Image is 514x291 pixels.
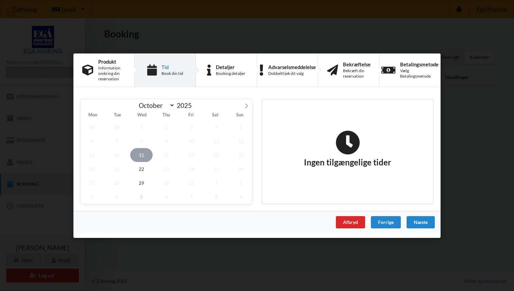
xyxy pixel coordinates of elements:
span: September 30, 2025 [105,120,128,134]
span: October 4, 2025 [205,120,227,134]
span: October 22, 2025 [130,162,153,176]
span: October 2, 2025 [155,120,178,134]
span: October 28, 2025 [105,176,128,190]
span: October 15, 2025 [130,148,153,162]
div: Afbryd [336,216,365,228]
span: October 5, 2025 [230,120,252,134]
div: Produkt [98,59,125,64]
span: October 30, 2025 [155,176,178,190]
span: October 1, 2025 [130,120,153,134]
div: Book din tid [161,71,183,76]
div: Næste [407,216,435,228]
span: October 6, 2025 [81,134,103,148]
span: October 13, 2025 [81,148,103,162]
div: Detaljer [216,64,245,69]
span: October 31, 2025 [180,176,203,190]
span: November 4, 2025 [105,190,128,204]
span: November 8, 2025 [205,190,227,204]
select: Month [136,101,175,110]
span: November 6, 2025 [155,190,178,204]
span: October 14, 2025 [105,148,128,162]
span: Sat [203,113,228,117]
span: September 29, 2025 [81,120,103,134]
span: October 12, 2025 [230,134,252,148]
div: Dobbelttjek dit valg [268,71,316,76]
input: Year [175,101,197,109]
span: Tue [105,113,130,117]
span: October 17, 2025 [180,148,203,162]
span: October 3, 2025 [180,120,203,134]
span: October 9, 2025 [155,134,178,148]
span: October 23, 2025 [155,162,178,176]
span: October 25, 2025 [205,162,227,176]
div: Betalingsmetode [400,61,439,67]
span: October 8, 2025 [130,134,153,148]
span: October 10, 2025 [180,134,203,148]
span: October 16, 2025 [155,148,178,162]
div: Bekræftelse [343,61,371,67]
span: Wed [130,113,154,117]
span: November 2, 2025 [230,176,252,190]
div: Vælg Betalingsmetode [400,68,439,79]
span: November 3, 2025 [81,190,103,204]
div: Bekræft din reservation [343,68,371,79]
span: November 9, 2025 [230,190,252,204]
span: October 24, 2025 [180,162,203,176]
span: October 19, 2025 [230,148,252,162]
div: Booking detaljer [216,71,245,76]
span: November 7, 2025 [180,190,203,204]
span: Mon [81,113,105,117]
span: Fri [179,113,203,117]
span: November 5, 2025 [130,190,153,204]
div: Advarselsmeddelelse [268,64,316,69]
span: October 26, 2025 [230,162,252,176]
span: October 20, 2025 [81,162,103,176]
span: Sun [228,113,252,117]
span: October 27, 2025 [81,176,103,190]
span: October 11, 2025 [205,134,227,148]
span: October 21, 2025 [105,162,128,176]
div: Forrige [371,216,401,228]
span: October 7, 2025 [105,134,128,148]
span: November 1, 2025 [205,176,227,190]
div: Tid [161,64,183,69]
span: October 18, 2025 [205,148,227,162]
span: Thu [154,113,178,117]
div: Information omkring din reservation [98,65,125,82]
h2: Ingen tilgængelige tider [304,130,391,167]
span: October 29, 2025 [130,176,153,190]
